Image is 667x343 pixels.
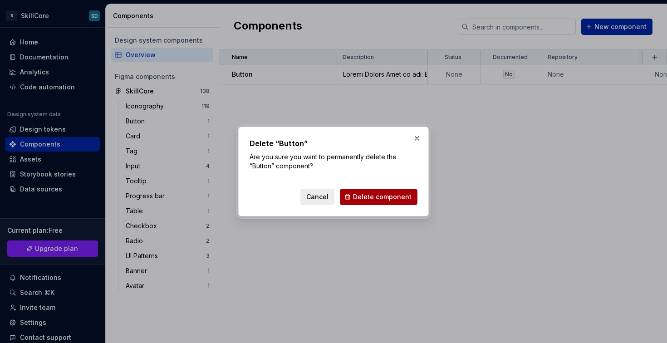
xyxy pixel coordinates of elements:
p: Are you sure you want to permanently delete the “Button” component? [250,152,417,171]
button: Cancel [300,189,334,205]
span: Cancel [306,192,329,201]
h2: Delete “Button” [250,138,417,149]
button: Delete component [340,189,417,205]
span: Delete component [353,192,412,201]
